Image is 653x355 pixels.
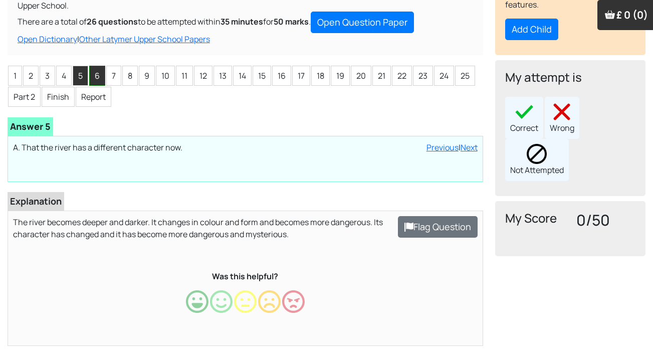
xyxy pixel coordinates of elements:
[89,66,105,86] li: 6
[106,66,121,86] li: 7
[40,66,55,86] li: 3
[253,66,271,86] li: 15
[274,16,309,27] b: 50 marks
[13,216,478,240] p: The river becomes deeper and darker. It changes in colour and form and becomes more dangerous. It...
[8,87,41,107] li: Part 2
[461,142,478,153] a: Next
[186,302,208,313] a: Very Happy
[552,102,572,122] img: cross40x40.png
[122,66,138,86] li: 8
[282,302,305,313] a: Very Unhappy
[76,87,111,107] li: Report
[139,66,155,86] li: 9
[576,211,635,229] h3: 0/50
[426,142,459,153] a: Previous
[56,66,72,86] li: 4
[10,120,51,132] b: Answer 5
[311,12,414,33] a: Open Question Paper
[514,102,534,122] img: right40x40.png
[194,66,212,86] li: 12
[505,97,543,139] div: Correct
[426,141,478,153] div: |
[8,66,22,86] li: 1
[79,34,210,45] a: Other Latymer Upper School Papers
[331,66,350,86] li: 19
[398,216,478,238] button: Flag Question
[18,34,77,45] a: Open Dictionary
[87,16,138,27] b: 26 questions
[392,66,412,86] li: 22
[527,144,547,164] img: block.png
[213,66,232,86] li: 13
[210,302,233,313] a: Happy
[545,97,579,139] div: Wrong
[311,66,330,86] li: 18
[18,33,473,45] div: |
[23,66,39,86] li: 2
[13,141,478,153] p: A. That the river has a different character now.
[505,139,569,181] div: Not Attempted
[505,211,564,226] h4: My Score
[292,66,310,86] li: 17
[10,195,62,207] b: Explanation
[505,70,635,85] h4: My attempt is
[616,8,648,22] span: £ 0 (0)
[221,16,263,27] b: 35 minutes
[413,66,433,86] li: 23
[272,66,291,86] li: 16
[258,302,281,313] a: Unhappy
[176,66,193,86] li: 11
[505,19,558,40] button: Add Child
[233,66,252,86] li: 14
[42,87,75,107] li: Finish
[455,66,475,86] li: 25
[351,66,371,86] li: 20
[234,302,257,313] a: Neutral
[372,66,391,86] li: 21
[605,10,615,20] img: Your items in the shopping basket
[73,66,88,86] li: 5
[212,271,278,282] b: Was this helpful?
[156,66,175,86] li: 10
[434,66,454,86] li: 24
